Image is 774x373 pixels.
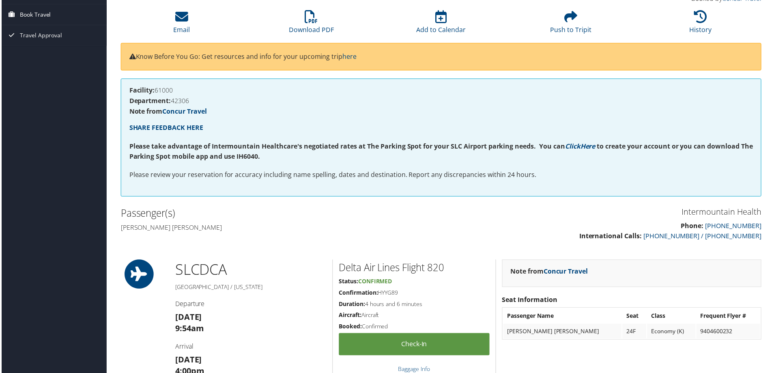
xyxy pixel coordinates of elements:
[551,15,592,34] a: Push to Tripit
[128,123,202,132] a: SHARE FEEDBACK HERE
[504,325,623,340] td: [PERSON_NAME] [PERSON_NAME]
[623,325,647,340] td: 24F
[174,343,326,352] h4: Arrival
[339,290,378,298] strong: Confirmation:
[128,86,154,95] strong: Facility:
[566,142,581,151] a: Click
[128,52,755,62] p: Know Before You Go: Get resources and info for your upcoming trip
[544,268,589,277] a: Concur Travel
[580,232,643,241] strong: International Calls:
[18,25,61,45] span: Travel Approval
[645,232,763,241] a: [PHONE_NUMBER] / [PHONE_NUMBER]
[161,107,206,116] a: Concur Travel
[128,97,170,106] strong: Department:
[358,278,392,286] span: Confirmed
[417,15,466,34] a: Add to Calendar
[339,312,490,320] h5: Aircraft
[288,15,333,34] a: Download PDF
[339,301,365,309] strong: Duration:
[174,313,201,323] strong: [DATE]
[339,323,490,332] h5: Confirmed
[174,356,201,367] strong: [DATE]
[339,278,358,286] strong: Status:
[447,207,763,218] h3: Intermountain Health
[128,107,206,116] strong: Note from
[120,224,435,233] h4: [PERSON_NAME] [PERSON_NAME]
[691,15,713,34] a: History
[174,324,203,335] strong: 9:54am
[339,290,490,298] h5: HYYG89
[18,4,49,25] span: Book Travel
[128,142,566,151] strong: Please take advantage of Intermountain Healthcare's negotiated rates at The Parking Spot for your...
[120,207,435,221] h2: Passenger(s)
[581,142,596,151] a: Here
[339,262,490,276] h2: Delta Air Lines Flight 820
[128,170,755,181] p: Please review your reservation for accuracy including name spelling, dates and destination. Repor...
[339,301,490,309] h5: 4 hours and 6 minutes
[698,325,762,340] td: 9404600232
[648,325,697,340] td: Economy (K)
[174,261,326,281] h1: SLC DCA
[511,268,589,277] strong: Note from
[172,15,189,34] a: Email
[339,312,361,320] strong: Aircraft:
[648,310,697,324] th: Class
[339,323,362,331] strong: Booked:
[623,310,647,324] th: Seat
[342,52,357,61] a: here
[174,284,326,292] h5: [GEOGRAPHIC_DATA] / [US_STATE]
[339,334,490,357] a: Check-in
[128,98,755,104] h4: 42306
[682,222,705,231] strong: Phone:
[504,310,623,324] th: Passenger Name
[503,296,558,305] strong: Seat Information
[698,310,762,324] th: Frequent Flyer #
[174,300,326,309] h4: Departure
[128,87,755,94] h4: 61000
[707,222,763,231] a: [PHONE_NUMBER]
